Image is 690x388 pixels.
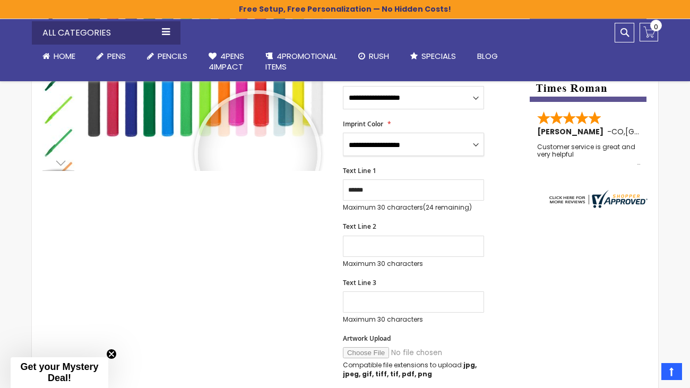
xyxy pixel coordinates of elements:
span: Pencils [158,50,187,62]
div: Get your Mystery Deal!Close teaser [11,357,108,388]
span: Home [54,50,75,62]
a: 4pens.com certificate URL [547,201,648,210]
span: CO [611,126,624,137]
span: Imprint Color [343,119,383,128]
span: Pens [107,50,126,62]
a: 4PROMOTIONALITEMS [255,45,348,79]
span: 4Pens 4impact [209,50,244,72]
p: Maximum 30 characters [343,315,484,324]
div: Belfast B Value Stick Pen [42,93,75,126]
span: [PERSON_NAME] [537,126,607,137]
div: Belfast B Value Stick Pen [42,126,75,159]
a: 0 [640,23,658,41]
p: Maximum 30 characters [343,260,484,268]
button: Close teaser [106,349,117,359]
img: Belfast B Value Stick Pen [42,127,74,159]
span: 4PROMOTIONAL ITEMS [265,50,337,72]
img: Belfast B Value Stick Pen [42,94,74,126]
span: 0 [654,22,658,32]
span: Text Line 1 [343,166,376,175]
a: 4Pens4impact [198,45,255,79]
p: Maximum 30 characters [343,203,484,212]
span: Text Font Style [343,73,388,82]
span: Artwork Upload [343,334,391,343]
a: Home [32,45,86,68]
span: (24 remaining) [423,203,472,212]
div: Customer service is great and very helpful [537,143,640,166]
span: Rush [369,50,389,62]
a: Rush [348,45,400,68]
span: Blog [477,50,498,62]
div: All Categories [32,21,180,45]
img: 4pens.com widget logo [547,190,648,208]
span: Get your Mystery Deal! [20,361,98,383]
span: Specials [421,50,456,62]
span: Text Line 3 [343,278,376,287]
a: Pens [86,45,136,68]
span: Text Line 2 [343,222,376,231]
a: Specials [400,45,467,68]
a: Pencils [136,45,198,68]
strong: jpg, jpeg, gif, tiff, tif, pdf, png [343,360,477,378]
a: Blog [467,45,508,68]
p: Compatible file extensions to upload: [343,361,484,378]
a: Top [661,363,682,380]
div: Next [42,155,74,171]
